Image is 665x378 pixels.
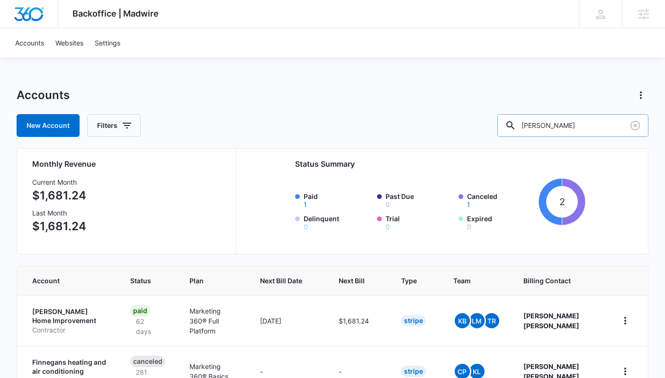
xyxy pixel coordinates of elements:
strong: [PERSON_NAME] [PERSON_NAME] [523,312,579,330]
h3: Last Month [32,208,86,218]
p: $1,681.24 [32,218,86,235]
span: Type [401,276,417,286]
span: Team [453,276,487,286]
div: Domain: [DOMAIN_NAME] [25,25,104,32]
img: logo_orange.svg [15,15,23,23]
span: Account [32,276,94,286]
p: Marketing 360® Full Platform [189,306,237,336]
p: Contractor [32,325,108,335]
p: $1,681.24 [32,187,86,204]
label: Trial [386,214,453,230]
h2: Monthly Revenue [32,158,225,170]
td: [DATE] [249,295,327,346]
td: $1,681.24 [327,295,390,346]
span: Next Bill Date [260,276,302,286]
div: Keywords by Traffic [105,56,160,62]
span: TR [484,313,499,328]
label: Delinquent [304,214,371,230]
h1: Accounts [17,88,70,102]
a: Websites [50,28,89,57]
label: Paid [304,191,371,208]
div: v 4.0.25 [27,15,46,23]
h2: Status Summary [295,158,585,170]
div: Stripe [401,315,426,326]
button: Clear [628,118,643,133]
a: Settings [89,28,126,57]
tspan: 2 [559,196,565,207]
p: [PERSON_NAME] Home Improvement [32,307,108,325]
span: Status [130,276,153,286]
img: tab_keywords_by_traffic_grey.svg [94,55,102,63]
span: Next Bill [339,276,365,286]
span: KB [455,313,470,328]
button: Canceled [467,201,470,208]
p: Finnegans heating and air conditioning [32,358,108,376]
button: Actions [633,88,648,103]
label: Expired [467,214,535,230]
button: Filters [87,114,141,137]
h3: Current Month [32,177,86,187]
button: home [618,313,633,328]
div: Canceled [130,356,165,367]
div: Stripe [401,366,426,377]
div: Domain Overview [36,56,85,62]
span: Backoffice | Madwire [72,9,159,18]
label: Canceled [467,191,535,208]
a: New Account [17,114,80,137]
p: 62 days [130,316,167,336]
span: Plan [189,276,237,286]
img: tab_domain_overview_orange.svg [26,55,33,63]
img: website_grey.svg [15,25,23,32]
span: LM [469,313,485,328]
span: Billing Contact [523,276,595,286]
input: Search [497,114,648,137]
div: Paid [130,305,150,316]
label: Past Due [386,191,453,208]
a: [PERSON_NAME] Home ImprovementContractor [32,307,108,335]
a: Accounts [9,28,50,57]
button: Paid [304,201,307,208]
